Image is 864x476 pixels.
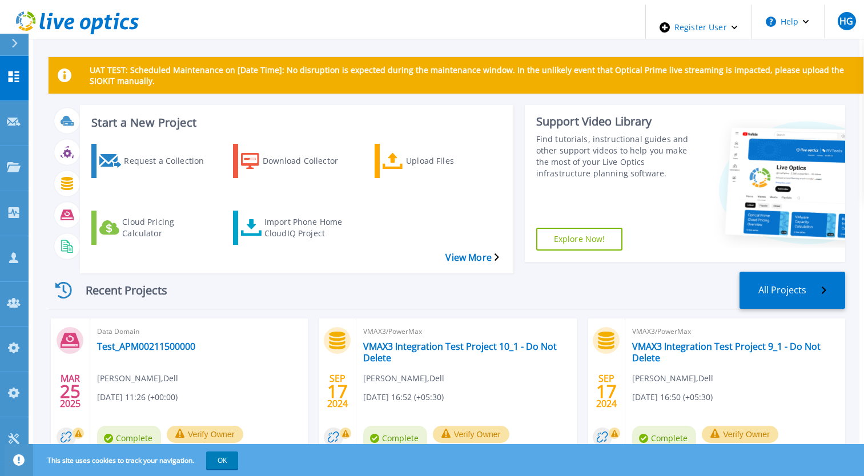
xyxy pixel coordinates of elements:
a: View More [445,252,499,263]
a: Test_APM00211500000 [97,341,195,352]
span: VMAX3/PowerMax [632,325,838,338]
div: Register User [646,5,752,50]
button: Verify Owner [167,426,243,443]
span: [DATE] 11:26 (+00:00) [97,391,178,404]
span: VMAX3/PowerMax [363,325,570,338]
button: Verify Owner [433,426,509,443]
a: Request a Collection [91,144,230,178]
div: Cloud Pricing Calculator [122,213,214,242]
div: MAR 2025 [59,370,81,412]
button: Help [752,5,823,39]
span: Complete [97,426,161,451]
div: Support Video Library [536,114,697,129]
a: Cloud Pricing Calculator [91,211,230,245]
div: Recent Projects [49,276,186,304]
div: Request a Collection [124,147,215,175]
p: UAT TEST: Scheduled Maintenance on [Date Time]: No disruption is expected during the maintenance ... [90,64,854,86]
span: Data Domain [97,325,301,338]
div: Download Collector [263,147,354,175]
span: [DATE] 16:50 (+05:30) [632,391,713,404]
span: 25 [60,386,81,396]
span: [PERSON_NAME] , Dell [97,372,178,385]
a: VMAX3 Integration Test Project 10_1 - Do Not Delete [363,341,570,364]
span: [DATE] 16:52 (+05:30) [363,391,444,404]
div: SEP 2024 [327,370,348,412]
span: This site uses cookies to track your navigation. [36,451,238,469]
a: Download Collector [233,144,371,178]
a: All Projects [740,272,845,309]
span: [PERSON_NAME] , Dell [363,372,444,385]
a: Explore Now! [536,228,623,251]
button: OK [206,451,238,469]
span: HG [839,17,853,26]
span: [PERSON_NAME] , Dell [632,372,713,385]
h3: Start a New Project [91,116,499,129]
span: Complete [363,426,427,451]
span: 17 [327,386,348,396]
div: Import Phone Home CloudIQ Project [264,213,356,242]
a: Upload Files [375,144,513,178]
button: Verify Owner [702,426,778,443]
span: 17 [596,386,617,396]
span: Complete [632,426,696,451]
a: VMAX3 Integration Test Project 9_1 - Do Not Delete [632,341,838,364]
div: Upload Files [406,147,497,175]
div: SEP 2024 [596,370,617,412]
div: Find tutorials, instructional guides and other support videos to help you make the most of your L... [536,134,697,179]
